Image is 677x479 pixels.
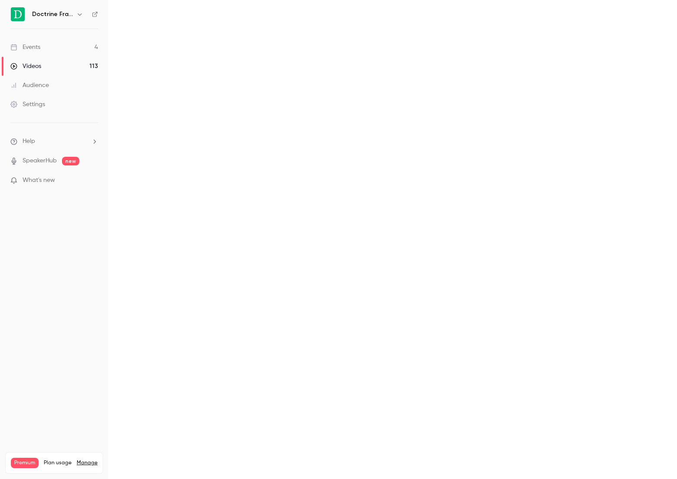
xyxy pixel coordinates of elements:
[10,137,98,146] li: help-dropdown-opener
[23,137,35,146] span: Help
[62,157,79,165] span: new
[77,460,98,466] a: Manage
[44,460,72,466] span: Plan usage
[23,176,55,185] span: What's new
[88,177,98,184] iframe: Noticeable Trigger
[10,62,41,71] div: Videos
[32,10,73,19] h6: Doctrine France
[10,43,40,52] div: Events
[10,81,49,90] div: Audience
[11,7,25,21] img: Doctrine France
[11,458,39,468] span: Premium
[10,100,45,109] div: Settings
[23,156,57,165] a: SpeakerHub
